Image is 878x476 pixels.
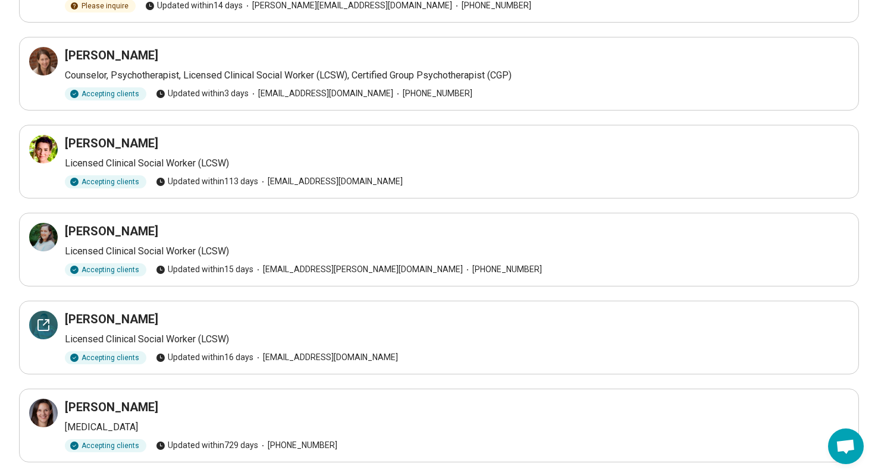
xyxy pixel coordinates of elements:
[253,351,398,364] span: [EMAIL_ADDRESS][DOMAIN_NAME]
[65,311,158,327] h3: [PERSON_NAME]
[463,263,542,276] span: [PHONE_NUMBER]
[65,87,146,100] div: Accepting clients
[156,351,253,364] span: Updated within 16 days
[156,87,249,100] span: Updated within 3 days
[65,399,158,415] h3: [PERSON_NAME]
[249,87,393,100] span: [EMAIL_ADDRESS][DOMAIN_NAME]
[65,439,146,452] div: Accepting clients
[156,175,258,188] span: Updated within 113 days
[393,87,472,100] span: [PHONE_NUMBER]
[156,439,258,452] span: Updated within 729 days
[828,428,864,464] div: Open chat
[65,175,146,188] div: Accepting clients
[65,420,849,434] p: [MEDICAL_DATA]
[65,47,158,64] h3: [PERSON_NAME]
[156,263,253,276] span: Updated within 15 days
[65,68,849,83] p: Counselor, Psychotherapist, Licensed Clinical Social Worker (LCSW), Certified Group Psychotherapi...
[65,244,849,259] p: Licensed Clinical Social Worker (LCSW)
[253,263,463,276] span: [EMAIL_ADDRESS][PERSON_NAME][DOMAIN_NAME]
[65,223,158,239] h3: [PERSON_NAME]
[65,156,849,171] p: Licensed Clinical Social Worker (LCSW)
[258,439,337,452] span: [PHONE_NUMBER]
[65,263,146,276] div: Accepting clients
[65,351,146,364] div: Accepting clients
[258,175,403,188] span: [EMAIL_ADDRESS][DOMAIN_NAME]
[65,332,849,346] p: Licensed Clinical Social Worker (LCSW)
[65,135,158,152] h3: [PERSON_NAME]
